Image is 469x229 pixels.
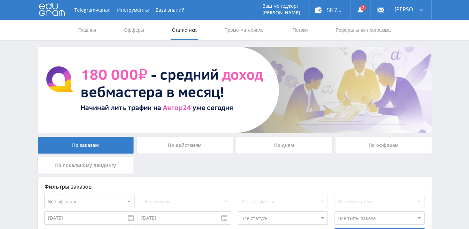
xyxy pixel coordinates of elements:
[262,3,300,9] p: Ваш менеджер:
[395,7,418,12] span: [PERSON_NAME]
[224,20,265,40] a: Промо-материалы
[78,20,97,40] a: Главная
[335,20,392,40] a: Реферальная программа
[236,137,332,154] div: По дням
[124,20,145,40] a: Офферы
[335,137,432,154] div: По офферам
[44,184,425,190] div: Фильтры заказов
[171,20,197,40] a: Статистика
[262,10,300,15] p: [PERSON_NAME]
[38,157,134,174] div: По локальному лендингу
[137,137,233,154] div: По действиям
[38,47,432,133] img: BannerAvtor24
[38,137,134,154] div: По заказам
[292,20,308,40] a: Потоки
